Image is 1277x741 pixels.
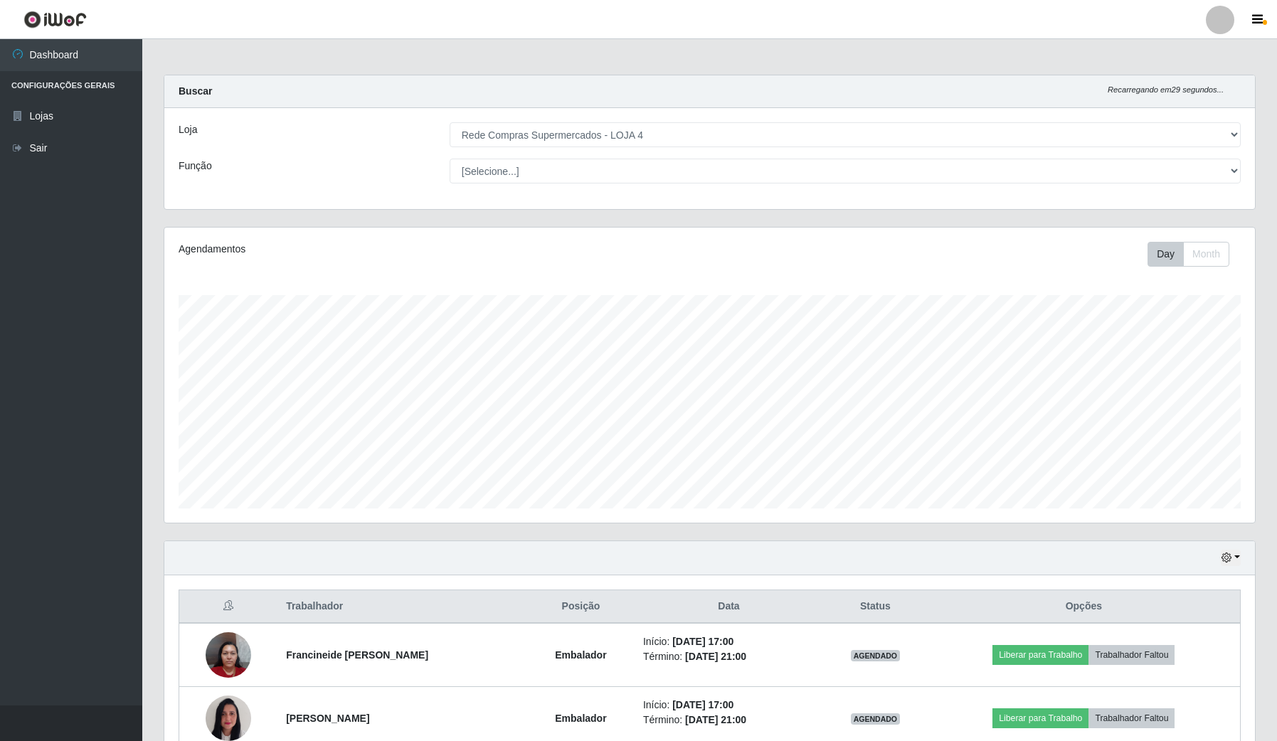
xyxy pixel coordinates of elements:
[555,713,606,724] strong: Embalador
[643,713,815,727] li: Término:
[672,636,733,647] time: [DATE] 17:00
[643,649,815,664] li: Término:
[1088,708,1175,728] button: Trabalhador Faltou
[672,699,733,710] time: [DATE] 17:00
[1148,242,1229,267] div: First group
[1108,85,1224,94] i: Recarregando em 29 segundos...
[643,698,815,713] li: Início:
[928,590,1241,624] th: Opções
[992,708,1088,728] button: Liberar para Trabalho
[179,242,609,257] div: Agendamentos
[643,634,815,649] li: Início:
[179,85,212,97] strong: Buscar
[1183,242,1229,267] button: Month
[555,649,606,661] strong: Embalador
[685,714,746,725] time: [DATE] 21:00
[851,650,901,661] span: AGENDADO
[286,649,428,661] strong: Francineide [PERSON_NAME]
[1148,242,1241,267] div: Toolbar with button groups
[206,624,251,685] img: 1735852864597.jpeg
[823,590,928,624] th: Status
[277,590,527,624] th: Trabalhador
[1148,242,1184,267] button: Day
[992,645,1088,665] button: Liberar para Trabalho
[286,713,369,724] strong: [PERSON_NAME]
[1088,645,1175,665] button: Trabalhador Faltou
[851,713,901,725] span: AGENDADO
[635,590,823,624] th: Data
[179,122,197,137] label: Loja
[23,11,87,28] img: CoreUI Logo
[527,590,635,624] th: Posição
[179,159,212,174] label: Função
[685,651,746,662] time: [DATE] 21:00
